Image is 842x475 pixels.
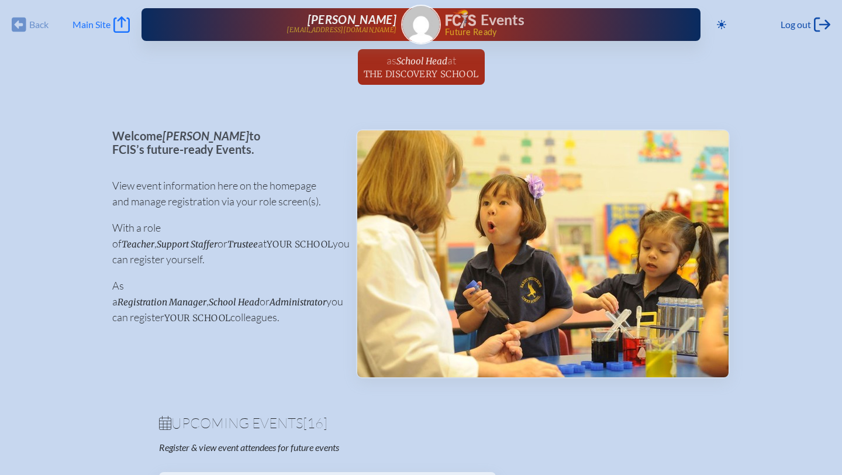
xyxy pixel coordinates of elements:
a: Main Site [73,16,130,33]
span: Trustee [227,239,258,250]
div: FCIS Events — Future ready [446,9,663,36]
span: Main Site [73,19,111,30]
p: With a role of , or at you can register yourself. [112,220,337,267]
span: Support Staffer [157,239,218,250]
img: Gravatar [402,6,440,43]
span: Administrator [270,297,326,308]
a: [PERSON_NAME][EMAIL_ADDRESS][DOMAIN_NAME] [179,13,396,36]
span: as [387,54,396,67]
span: [PERSON_NAME] [163,129,249,143]
p: Welcome to FCIS’s future-ready Events. [112,129,337,156]
span: at [447,54,456,67]
span: Log out [781,19,811,30]
span: Registration Manager [118,297,206,308]
span: School Head [209,297,260,308]
p: Register & view event attendees for future events [159,442,468,453]
span: [PERSON_NAME] [308,12,396,26]
span: your school [267,239,333,250]
p: As a , or you can register colleagues. [112,278,337,325]
span: [16] [303,414,327,432]
span: your school [164,312,230,323]
p: [EMAIL_ADDRESS][DOMAIN_NAME] [287,26,396,34]
span: The Discovery School [364,68,479,80]
span: School Head [396,56,447,67]
img: Events [357,130,729,377]
a: Gravatar [401,5,441,44]
span: Future Ready [445,28,663,36]
h1: Upcoming Events [159,416,683,430]
span: Teacher [122,239,154,250]
a: asSchool HeadatThe Discovery School [359,49,484,85]
p: View event information here on the homepage and manage registration via your role screen(s). [112,178,337,209]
